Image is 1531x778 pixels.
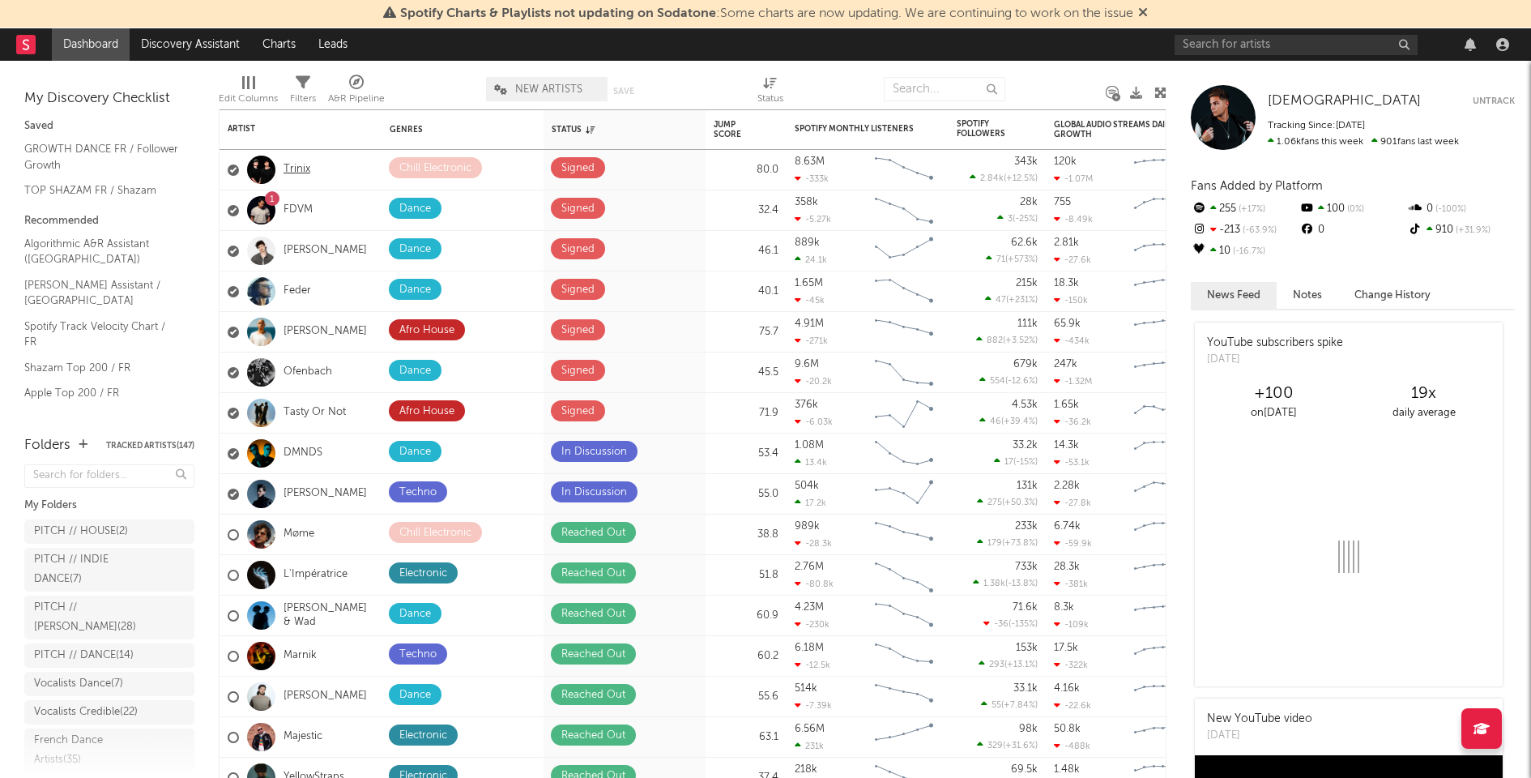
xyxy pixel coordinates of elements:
span: 329 [987,742,1003,750]
div: 215k [1016,278,1038,289]
input: Search for folders... [24,464,194,488]
div: 4.16k [1054,683,1080,694]
div: -322k [1054,660,1088,670]
div: 111k [1017,318,1038,329]
span: +231 % [1009,296,1035,305]
div: 80.0 [714,160,778,180]
div: Edit Columns [219,89,278,109]
div: ( ) [985,294,1038,305]
span: +50.3 % [1004,498,1035,507]
div: ( ) [970,173,1038,183]
span: +573 % [1008,255,1035,264]
div: 231k [795,741,824,751]
button: News Feed [1191,282,1277,309]
div: [DATE] [1207,352,1343,368]
span: +39.4 % [1004,417,1035,426]
span: 2.84k [980,174,1004,183]
svg: Chart title [868,312,940,353]
div: 6.18M [795,643,824,653]
input: Search... [884,77,1005,101]
input: Search for artists [1175,35,1418,55]
a: [PERSON_NAME] & Wad [284,602,373,630]
div: ( ) [983,618,1038,629]
div: 98k [1019,724,1038,734]
svg: Chart title [1127,231,1200,271]
div: 247k [1054,359,1077,370]
div: Afro House [399,321,454,340]
a: Apple Top 200 / FR [24,384,178,402]
div: -333k [795,173,829,184]
a: [PERSON_NAME] [284,244,367,258]
div: PITCH // HOUSE ( 2 ) [34,522,128,541]
button: Untrack [1473,93,1515,109]
a: Algorithmic A&R Assistant ([GEOGRAPHIC_DATA]) [24,235,178,268]
div: 14.3k [1054,440,1079,451]
div: -7.39k [795,700,832,711]
span: -135 % [1011,620,1035,629]
a: GROWTH DANCE FR / Follower Growth [24,140,178,173]
div: 504k [795,481,819,491]
svg: Chart title [868,677,940,717]
div: 6.56M [795,724,825,734]
div: 65.9k [1054,318,1081,329]
div: 45.5 [714,363,778,383]
div: Vocalists Dance ( 7 ) [34,674,123,694]
div: My Discovery Checklist [24,89,194,109]
div: ( ) [979,375,1038,386]
button: Notes [1277,282,1338,309]
div: ( ) [986,254,1038,264]
span: 1.06k fans this week [1268,137,1363,147]
div: Chill Electronic [399,524,471,543]
a: Dashboard [52,28,130,61]
div: 55.0 [714,485,778,504]
div: 733k [1015,562,1038,572]
div: ( ) [981,699,1038,710]
div: Signed [561,361,595,381]
div: 71.9 [714,404,778,423]
div: 1.08M [795,440,824,451]
svg: Chart title [1127,515,1200,555]
div: -22.6k [1054,700,1091,711]
svg: Chart title [1127,150,1200,190]
div: 13.4k [795,457,827,468]
div: -6.03k [795,417,833,427]
svg: Chart title [868,353,940,393]
svg: Chart title [868,434,940,474]
div: 10 [1191,241,1299,262]
a: Spotify Track Velocity Chart / FR [24,318,178,351]
div: French Dance Artists ( 35 ) [34,731,148,770]
div: PITCH // DANCE ( 14 ) [34,646,134,665]
svg: Chart title [1127,353,1200,393]
div: on [DATE] [1199,404,1349,423]
div: ( ) [977,740,1038,750]
div: Recommended [24,212,194,231]
div: -45k [795,295,825,306]
div: 6.74k [1054,521,1081,532]
div: 131k [1017,481,1038,491]
a: Ofenbach [284,365,332,379]
svg: Chart title [868,150,940,190]
div: ( ) [979,659,1038,669]
div: Signed [561,321,595,340]
div: 8.63M [795,156,825,167]
div: Global Audio Streams Daily Growth [1054,120,1175,139]
span: -13.8 % [1008,579,1035,588]
div: 2.76M [795,562,824,572]
div: PITCH // [PERSON_NAME] ( 28 ) [34,598,148,637]
span: Dismiss [1138,7,1148,20]
div: 38.8 [714,525,778,545]
span: +31.9 % [1453,226,1490,235]
div: -5.27k [795,214,831,224]
svg: Chart title [1127,596,1200,636]
div: In Discussion [561,483,627,502]
div: Status [552,125,657,135]
span: +13.1 % [1007,660,1035,669]
div: 679k [1013,359,1038,370]
div: Dance [399,361,431,381]
span: +3.52 % [1005,336,1035,345]
div: PITCH // INDIE DANCE ( 7 ) [34,550,148,589]
span: 17 [1004,458,1013,467]
div: -213 [1191,220,1299,241]
span: -15 % [1016,458,1035,467]
a: [PERSON_NAME] Assistant / [GEOGRAPHIC_DATA] [24,276,178,310]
